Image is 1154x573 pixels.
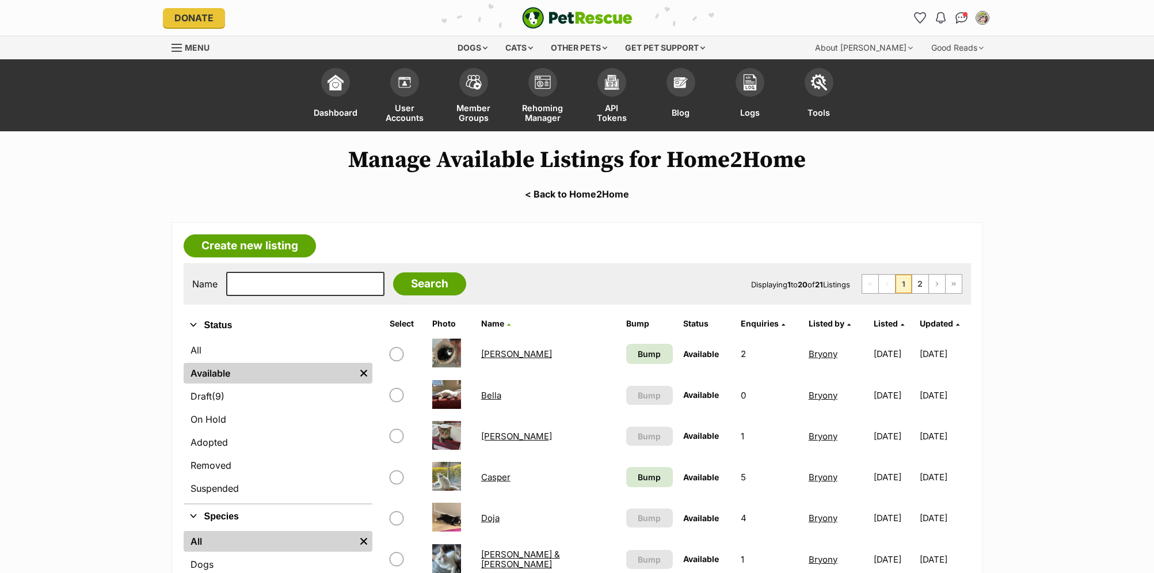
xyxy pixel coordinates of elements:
a: Tools [784,62,854,131]
th: Select [385,314,426,333]
img: api-icon-849e3a9e6f871e3acf1f60245d25b4cd0aad652aa5f5372336901a6a67317bd8.svg [604,74,620,90]
span: Menu [185,43,210,52]
a: Bryony [809,390,837,401]
a: Remove filter [355,363,372,384]
button: Bump [626,509,673,528]
a: Page 2 [912,275,928,293]
a: Available [184,363,355,384]
a: User Accounts [370,62,439,131]
strong: 20 [798,280,808,289]
span: Previous page [879,275,895,293]
a: Bryony [809,472,837,483]
span: Name [481,318,504,328]
div: Get pet support [617,36,713,59]
td: [DATE] [920,498,969,538]
a: [PERSON_NAME] & [PERSON_NAME] [481,549,560,570]
span: Available [683,431,719,441]
th: Status [679,314,734,333]
div: Status [184,337,372,503]
span: User Accounts [384,103,425,123]
td: [DATE] [920,334,969,374]
span: Rehoming Manager [522,103,563,123]
td: [DATE] [920,457,969,497]
span: Displaying to of Listings [751,280,850,289]
img: chat-41dd97257d64d25036548639549fe6c8038ab92f7586957e7f3b1b290dea8141.svg [955,12,968,24]
a: Updated [920,318,959,328]
span: translation missing: en.admin.listings.index.attributes.enquiries [741,318,779,328]
img: team-members-icon-5396bd8760b3fe7c0b43da4ab00e1e3bb1a5d9ba89233759b79545d2d3fc5d0d.svg [466,75,482,90]
a: Name [481,318,511,328]
a: Dashboard [301,62,370,131]
nav: Pagination [862,274,962,294]
span: Available [683,472,719,482]
span: Bump [638,512,661,524]
a: Adopted [184,432,372,453]
span: Bump [638,389,661,401]
a: Member Groups [439,62,508,131]
a: Donate [163,8,225,28]
span: Available [683,390,719,400]
td: [DATE] [869,457,919,497]
img: group-profile-icon-3fa3cf56718a62981997c0bc7e787c4b2cf8bcc04b72c1350f741eb67cf2f40e.svg [535,75,551,89]
div: About [PERSON_NAME] [807,36,921,59]
a: Enquiries [741,318,785,328]
span: Tools [808,103,830,123]
img: logs-icon-5bf4c29380941ae54b88474b1138927238aebebbc450bc62c8517511492d5a22.svg [742,74,758,90]
a: PetRescue [522,7,633,29]
a: Favourites [911,9,930,27]
span: Bump [638,471,661,483]
span: Logs [740,103,760,123]
a: All [184,531,355,552]
a: Last page [946,275,962,293]
a: Create new listing [184,234,316,257]
strong: 1 [787,280,791,289]
span: Dashboard [314,103,357,123]
div: Cats [497,36,541,59]
td: 5 [736,457,803,497]
span: (9) [212,389,224,403]
a: Menu [172,36,218,57]
a: [PERSON_NAME] [481,431,552,442]
a: Removed [184,455,372,476]
span: Listed by [809,318,844,328]
img: members-icon-d6bcda0bfb97e5ba05b48644448dc2971f67d37433e5abca221da40c41542bd5.svg [397,74,413,90]
a: Remove filter [355,531,372,552]
a: On Hold [184,409,372,430]
a: Rehoming Manager [508,62,577,131]
span: Bump [638,430,661,442]
th: Photo [428,314,475,333]
a: API Tokens [577,62,646,131]
a: Conversations [953,9,971,27]
span: First page [862,275,878,293]
button: Notifications [932,9,950,27]
span: Available [683,554,719,564]
img: tools-icon-677f8b7d46040df57c17cb185196fc8e01b2b03676c49af7ba82c462532e62ee.svg [811,74,827,90]
a: Bella [481,390,501,401]
button: Bump [626,386,673,405]
span: Bump [638,348,661,360]
span: Listed [874,318,898,328]
span: API Tokens [592,103,632,123]
span: Bump [638,553,661,566]
a: Next page [929,275,945,293]
a: Bump [626,467,673,487]
a: Blog [646,62,715,131]
th: Bump [622,314,677,333]
a: Listed by [809,318,851,328]
td: 1 [736,416,803,456]
span: Page 1 [896,275,912,293]
span: Updated [920,318,953,328]
img: logo-e224e6f780fb5917bec1dbf3a21bbac754714ae5b6737aabdf751b685950b380.svg [522,7,633,29]
a: Bump [626,344,673,364]
td: [DATE] [869,498,919,538]
td: 2 [736,334,803,374]
a: Draft [184,386,372,407]
a: Logs [715,62,784,131]
img: notifications-46538b983faf8c2785f20acdc204bb7945ddae34d4c08c2a6579f10ce5e182be.svg [936,12,945,24]
a: Doja [481,513,500,523]
label: Name [192,279,218,289]
img: Bryony Copeland profile pic [977,12,988,24]
span: Available [683,513,719,523]
ul: Account quick links [911,9,992,27]
a: All [184,340,372,361]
